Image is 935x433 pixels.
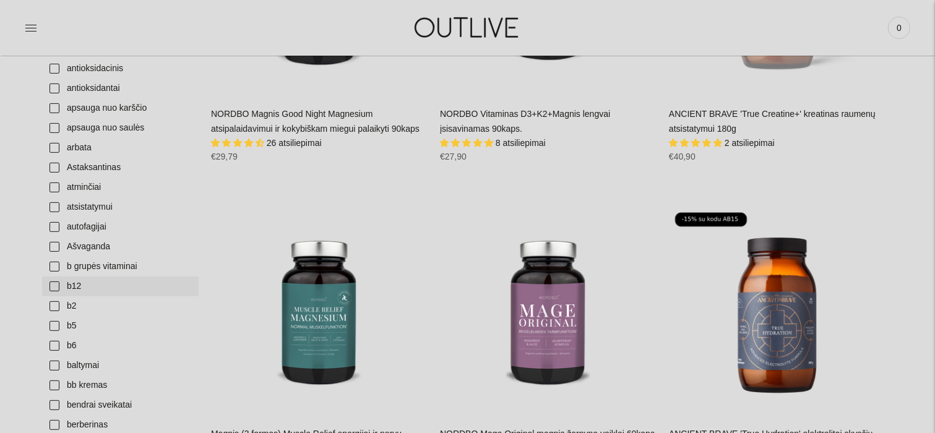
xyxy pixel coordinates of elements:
a: NORDBO Magnis Good Night Magnesium atsipalaidavimui ir kokybiškam miegui palaikyti 90kaps [211,109,420,134]
a: bendrai sveikatai [42,395,199,415]
a: Ašvaganda [42,237,199,257]
span: 4.65 stars [211,138,267,148]
img: OUTLIVE [390,6,545,49]
span: 26 atsiliepimai [267,138,322,148]
a: b2 [42,296,199,316]
a: atsistatymui [42,197,199,217]
span: 8 atsiliepimai [496,138,546,148]
a: b12 [42,277,199,296]
span: 5.00 stars [669,138,725,148]
span: €27,90 [440,152,467,161]
span: €29,79 [211,152,238,161]
a: Magnis (3 formos) Muscle Relief energijai ir nervų sistemai 90kaps. [211,198,428,414]
a: antioksidacinis [42,59,199,79]
a: b6 [42,336,199,356]
a: bb kremas [42,375,199,395]
a: Astaksantinas [42,158,199,178]
a: apsauga nuo karščio [42,98,199,118]
a: autofagijai [42,217,199,237]
a: antioksidantai [42,79,199,98]
a: NORDBO Vitaminas D3+K2+Magnis lengvai įsisavinamas 90kaps. [440,109,610,134]
a: ANCIENT BRAVE 'True Creatine+' kreatinas raumenų atsistatymui 180g [669,109,876,134]
a: b5 [42,316,199,336]
a: 0 [888,14,910,41]
span: 2 atsiliepimai [725,138,775,148]
a: apsauga nuo saulės [42,118,199,138]
a: NORDBO Mage Original magnis žarnyno veiklai 60kaps [440,198,657,414]
a: ANCIENT BRAVE 'True Hydration' elektrolitai skysčių atstatymui 180g [669,198,885,414]
span: 0 [890,19,908,36]
a: b grupės vitaminai [42,257,199,277]
a: arbata [42,138,199,158]
a: baltymai [42,356,199,375]
span: 5.00 stars [440,138,496,148]
span: €40,90 [669,152,696,161]
a: atminčiai [42,178,199,197]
